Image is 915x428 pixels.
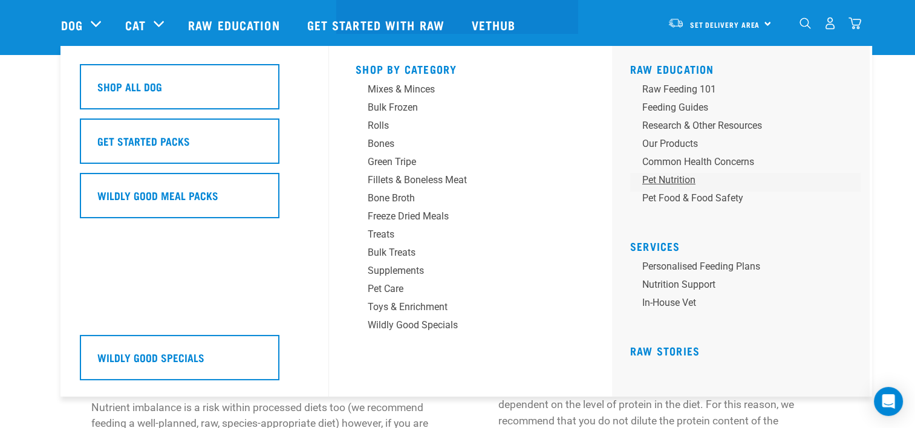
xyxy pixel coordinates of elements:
[668,18,684,28] img: van-moving.png
[80,335,310,389] a: Wildly Good Specials
[642,137,831,151] div: Our Products
[356,245,585,264] a: Bulk Treats
[368,137,556,151] div: Bones
[874,387,903,416] div: Open Intercom Messenger
[690,22,760,27] span: Set Delivery Area
[80,173,310,227] a: Wildly Good Meal Packs
[630,240,860,250] h5: Services
[356,318,585,336] a: Wildly Good Specials
[356,82,585,100] a: Mixes & Minces
[460,1,531,49] a: Vethub
[368,209,556,224] div: Freeze Dried Meals
[356,282,585,300] a: Pet Care
[630,155,860,173] a: Common Health Concerns
[642,100,831,115] div: Feeding Guides
[356,118,585,137] a: Rolls
[630,259,860,277] a: Personalised Feeding Plans
[368,173,556,187] div: Fillets & Boneless Meat
[642,118,831,133] div: Research & Other Resources
[368,245,556,260] div: Bulk Treats
[630,296,860,314] a: In-house vet
[630,173,860,191] a: Pet Nutrition
[368,191,556,206] div: Bone Broth
[356,137,585,155] a: Bones
[824,17,836,30] img: user.png
[356,100,585,118] a: Bulk Frozen
[368,300,556,314] div: Toys & Enrichment
[368,118,556,133] div: Rolls
[630,100,860,118] a: Feeding Guides
[630,348,700,354] a: Raw Stories
[368,282,556,296] div: Pet Care
[368,264,556,278] div: Supplements
[630,82,860,100] a: Raw Feeding 101
[642,173,831,187] div: Pet Nutrition
[356,227,585,245] a: Treats
[630,191,860,209] a: Pet Food & Food Safety
[630,118,860,137] a: Research & Other Resources
[80,118,310,173] a: Get Started Packs
[295,1,460,49] a: Get started with Raw
[368,227,556,242] div: Treats
[368,318,556,332] div: Wildly Good Specials
[61,16,83,34] a: Dog
[356,264,585,282] a: Supplements
[97,187,218,203] h5: Wildly Good Meal Packs
[80,64,310,118] a: Shop All Dog
[176,1,295,49] a: Raw Education
[630,66,714,72] a: Raw Education
[368,100,556,115] div: Bulk Frozen
[642,155,831,169] div: Common Health Concerns
[97,79,162,94] h5: Shop All Dog
[97,133,190,149] h5: Get Started Packs
[125,16,146,34] a: Cat
[848,17,861,30] img: home-icon@2x.png
[799,18,811,29] img: home-icon-1@2x.png
[356,300,585,318] a: Toys & Enrichment
[642,191,831,206] div: Pet Food & Food Safety
[630,137,860,155] a: Our Products
[356,209,585,227] a: Freeze Dried Meals
[642,82,831,97] div: Raw Feeding 101
[356,191,585,209] a: Bone Broth
[97,349,204,365] h5: Wildly Good Specials
[356,155,585,173] a: Green Tripe
[356,63,585,73] h5: Shop By Category
[368,82,556,97] div: Mixes & Minces
[368,155,556,169] div: Green Tripe
[356,173,585,191] a: Fillets & Boneless Meat
[630,277,860,296] a: Nutrition Support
